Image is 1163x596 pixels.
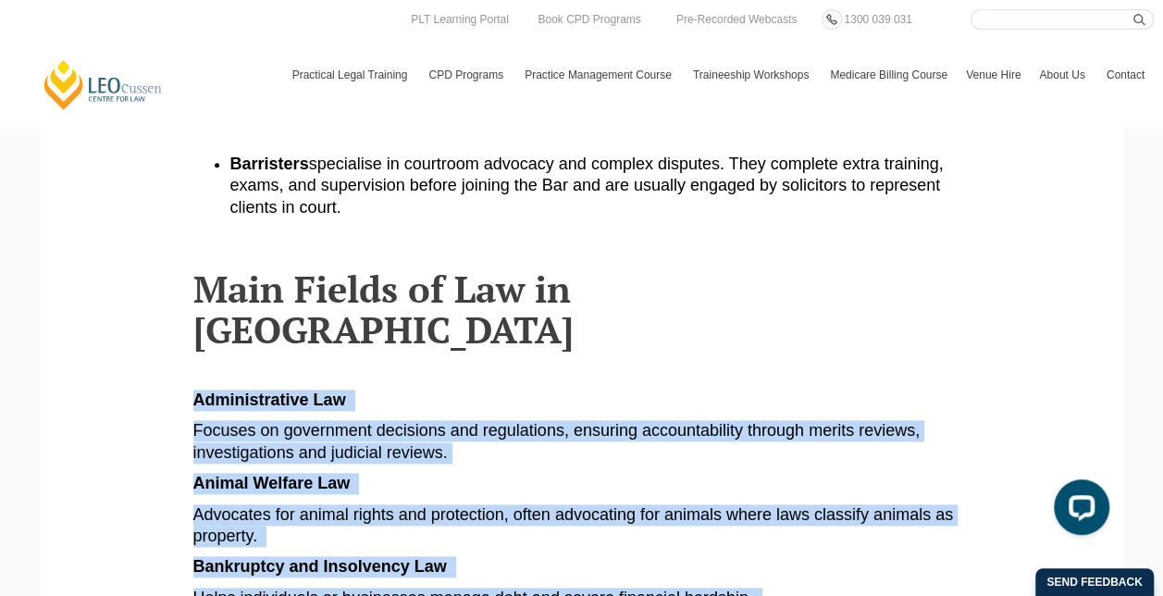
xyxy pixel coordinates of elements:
[193,264,574,354] span: Main Fields of Law in [GEOGRAPHIC_DATA]
[684,48,821,102] a: Traineeship Workshops
[283,48,420,102] a: Practical Legal Training
[193,557,447,576] span: Bankruptcy and Insolvency Law
[533,9,645,30] a: Book CPD Programs
[193,505,953,545] span: Advocates for animal rights and protection, often advocating for animals where laws classify anim...
[193,391,346,409] span: Administrative Law
[1030,48,1096,102] a: About Us
[406,9,513,30] a: PLT Learning Portal
[839,9,916,30] a: 1300 039 031
[515,48,684,102] a: Practice Management Course
[821,48,957,102] a: Medicare Billing Course
[844,13,911,26] span: 1300 039 031
[1039,472,1117,550] iframe: LiveChat chat widget
[672,9,802,30] a: Pre-Recorded Webcasts
[230,155,944,217] span: specialise in courtroom advocacy and complex disputes. They complete extra training, exams, and s...
[42,58,165,111] a: [PERSON_NAME] Centre for Law
[419,48,515,102] a: CPD Programs
[957,48,1030,102] a: Venue Hire
[193,474,351,492] span: Animal Welfare Law
[193,421,920,461] span: Focuses on government decisions and regulations, ensuring accountability through merits reviews, ...
[230,155,309,173] span: Barristers
[1097,48,1154,102] a: Contact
